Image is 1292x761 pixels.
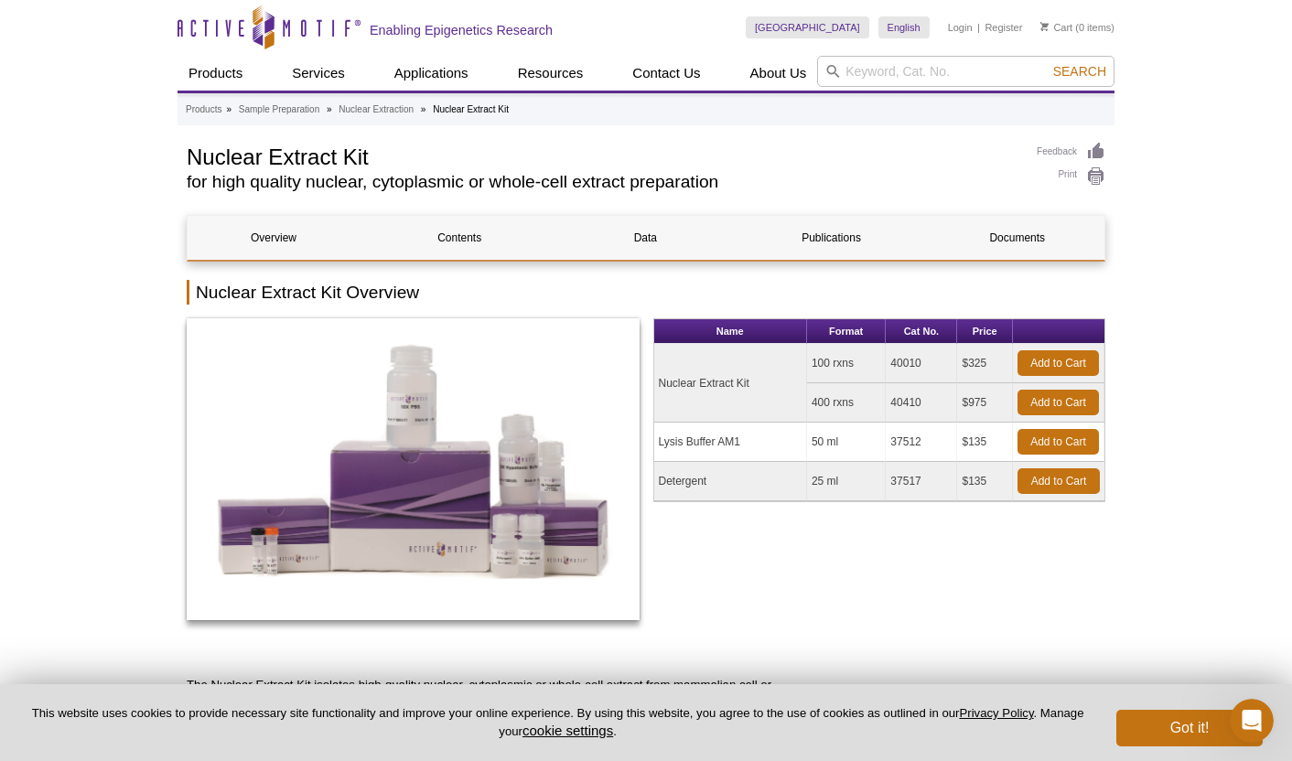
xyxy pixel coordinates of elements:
td: $325 [957,344,1013,383]
a: Applications [383,56,479,91]
td: Nuclear Extract Kit [654,344,807,423]
a: Privacy Policy [959,706,1033,720]
li: » [327,104,332,114]
a: Add to Cart [1017,350,1099,376]
td: 400 rxns [807,383,886,423]
h2: Enabling Epigenetics Research [370,22,553,38]
td: $975 [957,383,1013,423]
a: Contents [373,216,545,260]
td: 37517 [886,462,957,501]
a: Add to Cart [1017,429,1099,455]
a: Services [281,56,356,91]
li: | [977,16,980,38]
td: $135 [957,423,1013,462]
td: 40010 [886,344,957,383]
a: Register [985,21,1022,34]
a: Add to Cart [1017,390,1099,415]
a: Login [948,21,973,34]
a: Data [559,216,731,260]
li: » [226,104,231,114]
td: 37512 [886,423,957,462]
iframe: Intercom live chat [1230,699,1274,743]
a: English [878,16,930,38]
a: Print [1037,166,1105,187]
a: Products [178,56,253,91]
a: Contact Us [621,56,711,91]
th: Name [654,319,807,344]
td: 100 rxns [807,344,886,383]
a: Feedback [1037,142,1105,162]
span: Search [1053,64,1106,79]
td: 50 ml [807,423,886,462]
li: » [421,104,426,114]
input: Keyword, Cat. No. [817,56,1114,87]
th: Cat No. [886,319,957,344]
a: About Us [739,56,818,91]
td: 40410 [886,383,957,423]
td: $135 [957,462,1013,501]
a: Sample Preparation [239,102,319,118]
p: This website uses cookies to provide necessary site functionality and improve your online experie... [29,705,1086,740]
h2: Nuclear Extract Kit Overview [187,280,1105,305]
a: Add to Cart [1017,468,1100,494]
h2: for high quality nuclear, cytoplasmic or whole-cell extract preparation [187,174,1018,190]
td: 25 ml [807,462,886,501]
a: Products [186,102,221,118]
td: Lysis Buffer AM1 [654,423,807,462]
th: Price [957,319,1013,344]
img: Your Cart [1040,22,1049,31]
h1: Nuclear Extract Kit [187,142,1018,169]
a: [GEOGRAPHIC_DATA] [746,16,869,38]
a: Nuclear Extraction [339,102,414,118]
a: Cart [1040,21,1072,34]
a: Resources [507,56,595,91]
li: Nuclear Extract Kit [433,104,509,114]
button: cookie settings [522,723,613,738]
a: Documents [931,216,1104,260]
a: Publications [746,216,918,260]
button: Search [1048,63,1112,80]
img: Nuclear Extract Kit [187,318,640,620]
a: Overview [188,216,360,260]
button: Got it! [1116,710,1263,746]
th: Format [807,319,886,344]
td: Detergent [654,462,807,501]
li: (0 items) [1040,16,1114,38]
